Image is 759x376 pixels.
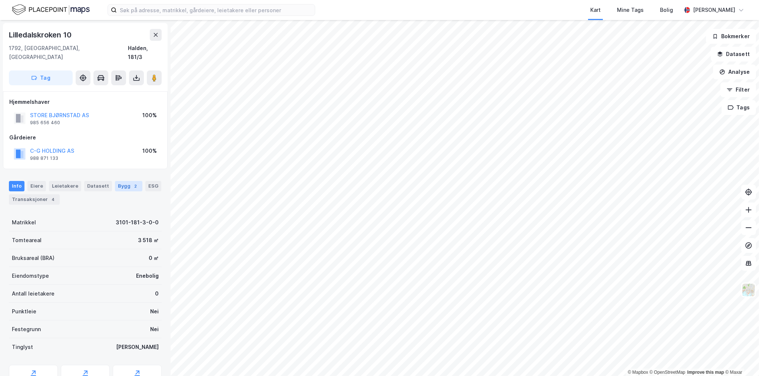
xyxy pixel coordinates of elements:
div: Info [9,181,24,191]
div: Kontrollprogram for chat [722,340,759,376]
button: Datasett [711,47,756,62]
div: Nei [150,307,159,316]
div: 100% [142,146,157,155]
button: Filter [720,82,756,97]
div: Halden, 181/3 [128,44,162,62]
input: Søk på adresse, matrikkel, gårdeiere, leietakere eller personer [117,4,315,16]
div: Hjemmelshaver [9,98,161,106]
div: Datasett [84,181,112,191]
div: Bruksareal (BRA) [12,254,55,263]
div: [PERSON_NAME] [693,6,735,14]
div: Lilledalskroken 10 [9,29,73,41]
div: 988 871 133 [30,155,58,161]
button: Analyse [713,65,756,79]
div: Tomteareal [12,236,42,245]
div: Punktleie [12,307,36,316]
div: Eiendomstype [12,271,49,280]
div: Leietakere [49,181,81,191]
button: Tag [9,70,73,85]
div: 4 [49,196,57,203]
div: Enebolig [136,271,159,280]
div: Transaksjoner [9,194,60,205]
div: Mine Tags [617,6,644,14]
a: OpenStreetMap [650,370,686,375]
div: Gårdeiere [9,133,161,142]
img: Z [742,283,756,297]
div: [PERSON_NAME] [116,343,159,352]
button: Tags [722,100,756,115]
a: Improve this map [687,370,724,375]
div: Tinglyst [12,343,33,352]
div: Kart [590,6,601,14]
div: Bygg [115,181,142,191]
img: logo.f888ab2527a4732fd821a326f86c7f29.svg [12,3,90,16]
div: 2 [132,182,139,190]
button: Bokmerker [706,29,756,44]
div: 0 [155,289,159,298]
div: 3101-181-3-0-0 [116,218,159,227]
div: Antall leietakere [12,289,55,298]
div: 1792, [GEOGRAPHIC_DATA], [GEOGRAPHIC_DATA] [9,44,128,62]
div: 0 ㎡ [149,254,159,263]
iframe: Chat Widget [722,340,759,376]
div: 985 656 460 [30,120,60,126]
div: Matrikkel [12,218,36,227]
div: Festegrunn [12,325,41,334]
div: ESG [145,181,161,191]
div: Bolig [660,6,673,14]
a: Mapbox [628,370,648,375]
div: Nei [150,325,159,334]
div: Eiere [27,181,46,191]
div: 100% [142,111,157,120]
div: 3 518 ㎡ [138,236,159,245]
